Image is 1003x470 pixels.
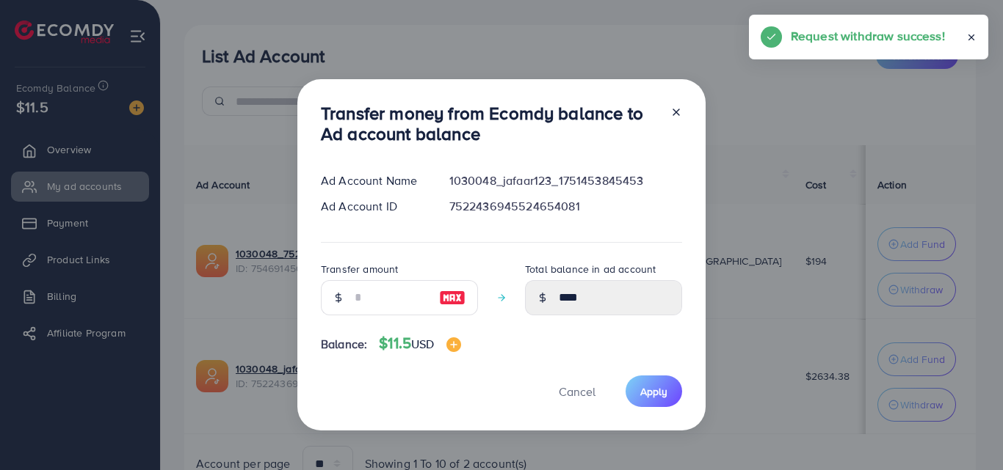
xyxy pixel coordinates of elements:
[439,289,466,306] img: image
[321,336,367,353] span: Balance:
[438,172,694,189] div: 1030048_jafaar123_1751453845453
[640,384,667,399] span: Apply
[438,198,694,215] div: 7522436945524654081
[411,336,434,352] span: USD
[309,198,438,215] div: Ad Account ID
[540,375,614,407] button: Cancel
[379,334,460,353] h4: $11.5
[626,375,682,407] button: Apply
[559,383,595,400] span: Cancel
[791,26,945,45] h5: Request withdraw success!
[446,337,461,352] img: image
[941,404,992,459] iframe: Chat
[309,172,438,189] div: Ad Account Name
[525,262,656,276] label: Total balance in ad account
[321,103,659,145] h3: Transfer money from Ecomdy balance to Ad account balance
[321,262,398,276] label: Transfer amount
